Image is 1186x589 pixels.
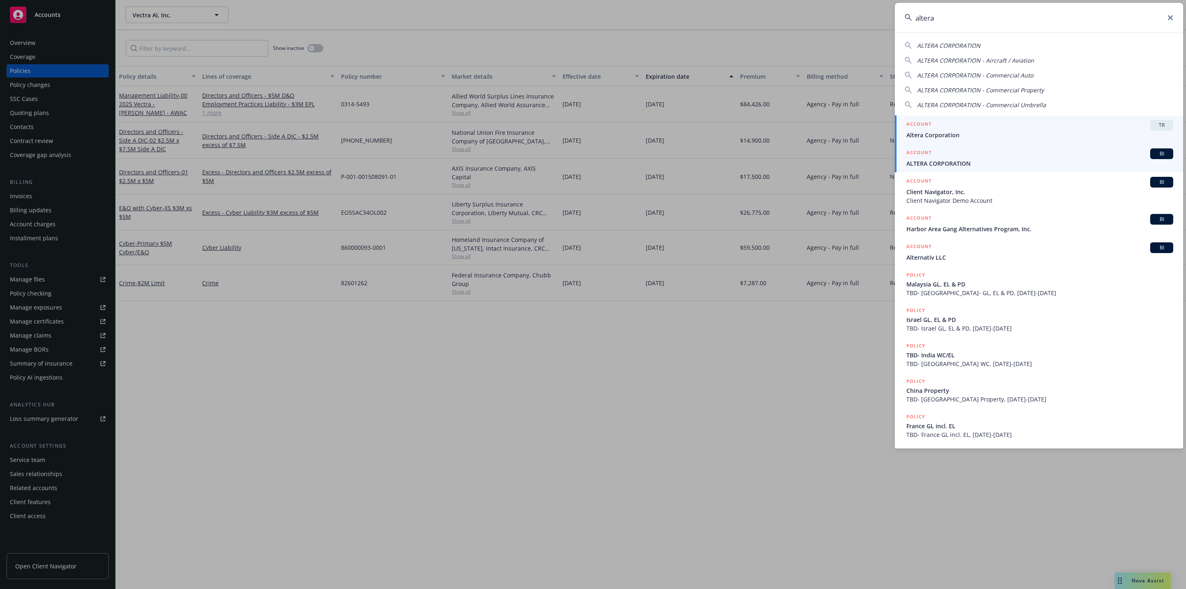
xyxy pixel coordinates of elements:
[906,253,1173,262] span: Alternativ LLC
[906,342,925,350] h5: POLICY
[906,430,1173,439] span: TBD- France GL incl. EL, [DATE]-[DATE]
[906,413,925,421] h5: POLICY
[895,302,1183,337] a: POLICYIsrael GL, EL & PDTBD- Israel GL, EL & PD, [DATE]-[DATE]
[895,266,1183,302] a: POLICYMalaysia GL, EL & PDTBD- [GEOGRAPHIC_DATA]- GL, EL & PD, [DATE]-[DATE]
[906,422,1173,430] span: France GL incl. EL
[917,71,1033,79] span: ALTERA CORPORATION - Commercial Auto
[895,238,1183,266] a: ACCOUNTBIAlternativ LLC
[906,351,1173,359] span: TBD- India WC/EL
[906,386,1173,395] span: China Property
[917,86,1044,94] span: ALTERA CORPORATION - Commercial Property
[906,214,932,224] h5: ACCOUNT
[895,144,1183,172] a: ACCOUNTBIALTERA CORPORATION
[917,101,1046,109] span: ALTERA CORPORATION - Commercial Umbrella
[906,131,1173,139] span: Altera Corporation
[906,177,932,187] h5: ACCOUNT
[906,148,932,158] h5: ACCOUNT
[906,306,925,314] h5: POLICY
[906,315,1173,324] span: Israel GL, EL & PD
[895,373,1183,408] a: POLICYChina PropertyTBD- [GEOGRAPHIC_DATA] Property, [DATE]-[DATE]
[906,359,1173,368] span: TBD- [GEOGRAPHIC_DATA] WC, [DATE]-[DATE]
[895,337,1183,373] a: POLICYTBD- India WC/ELTBD- [GEOGRAPHIC_DATA] WC, [DATE]-[DATE]
[1153,122,1170,129] span: TR
[906,377,925,385] h5: POLICY
[917,56,1034,64] span: ALTERA CORPORATION - Aircraft / Aviation
[1153,244,1170,251] span: BI
[895,3,1183,33] input: Search...
[906,395,1173,404] span: TBD- [GEOGRAPHIC_DATA] Property, [DATE]-[DATE]
[1153,216,1170,223] span: BI
[917,42,981,49] span: ALTERA CORPORATION
[906,188,1173,196] span: Client Navigator, Inc.
[906,242,932,252] h5: ACCOUNT
[895,172,1183,209] a: ACCOUNTBIClient Navigator, Inc.Client Navigator Demo Account
[1153,178,1170,186] span: BI
[906,196,1173,205] span: Client Navigator Demo Account
[906,120,932,130] h5: ACCOUNT
[906,324,1173,333] span: TBD- Israel GL, EL & PD, [DATE]-[DATE]
[906,159,1173,168] span: ALTERA CORPORATION
[906,289,1173,297] span: TBD- [GEOGRAPHIC_DATA]- GL, EL & PD, [DATE]-[DATE]
[895,408,1183,444] a: POLICYFrance GL incl. ELTBD- France GL incl. EL, [DATE]-[DATE]
[895,115,1183,144] a: ACCOUNTTRAltera Corporation
[906,271,925,279] h5: POLICY
[895,209,1183,238] a: ACCOUNTBIHarbor Area Gang Alternatives Program, Inc.
[906,225,1173,233] span: Harbor Area Gang Alternatives Program, Inc.
[1153,150,1170,157] span: BI
[906,280,1173,289] span: Malaysia GL, EL & PD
